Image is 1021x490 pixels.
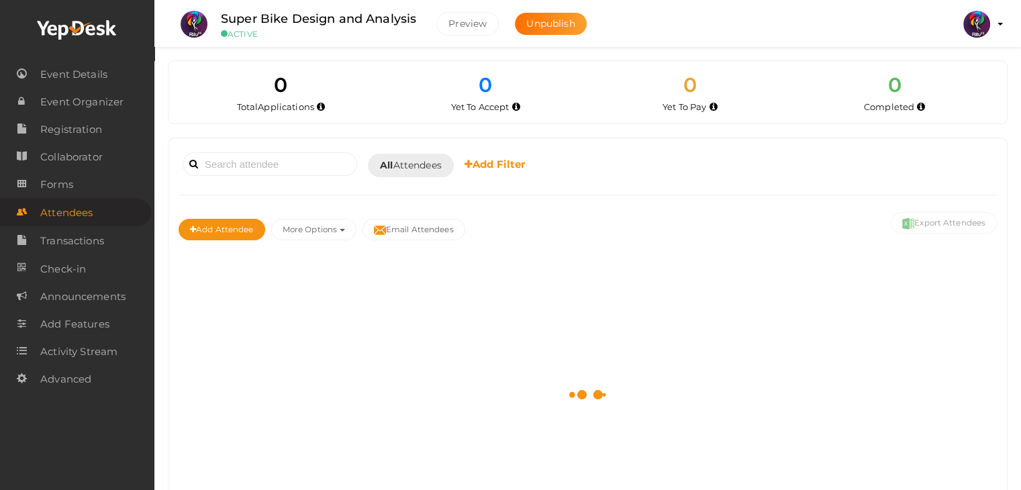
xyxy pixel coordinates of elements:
small: ACTIVE [221,29,416,39]
span: 0 [479,72,492,97]
span: 0 [274,72,287,97]
span: 0 [888,72,902,97]
b: Add Filter [465,158,526,170]
span: Registration [40,116,102,143]
span: Yet To Pay [663,101,706,112]
span: Add Features [40,311,109,338]
i: Total number of applications [317,103,325,111]
span: Event Details [40,61,107,88]
span: Completed [864,101,914,112]
span: Event Organizer [40,89,124,115]
span: Collaborator [40,144,103,170]
img: excel.svg [902,217,914,230]
span: Activity Stream [40,338,117,365]
span: Forms [40,171,73,198]
img: loading.svg [565,371,612,418]
input: Search attendee [183,152,357,176]
span: Advanced [40,366,91,393]
span: Total [237,101,314,112]
span: Attendees [380,158,442,173]
span: Announcements [40,283,126,310]
span: Attendees [40,199,93,226]
i: Accepted by organizer and yet to make payment [710,103,718,111]
img: 4CE0K82R_small.png [181,11,207,38]
span: 0 [683,72,697,97]
i: Accepted and completed payment succesfully [917,103,925,111]
span: Transactions [40,228,104,254]
span: Check-in [40,256,86,283]
button: Email Attendees [362,219,465,240]
button: Add Attendee [179,219,265,240]
i: Yet to be accepted by organizer [512,103,520,111]
button: Export Attendees [891,212,997,234]
span: Unpublish [526,17,575,30]
label: Super Bike Design and Analysis [221,9,416,29]
span: Yet To Accept [451,101,509,112]
button: Unpublish [515,13,586,35]
img: 5BK8ZL5P_small.png [963,11,990,38]
b: All [380,159,393,171]
button: More Options [271,219,356,240]
span: Applications [258,101,314,112]
img: mail-filled.svg [374,224,386,236]
button: Preview [436,12,499,36]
